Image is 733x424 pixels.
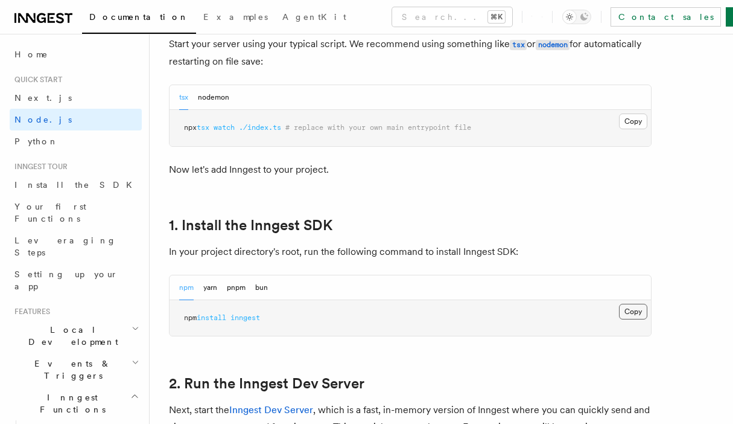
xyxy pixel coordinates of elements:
a: 2. Run the Inngest Dev Server [169,375,364,392]
a: AgentKit [275,4,354,33]
a: Python [10,130,142,152]
a: Examples [196,4,275,33]
a: Leveraging Steps [10,230,142,263]
a: tsx [510,38,527,50]
a: Setting up your app [10,263,142,297]
span: ./index.ts [239,123,281,132]
span: install [197,313,226,322]
span: Your first Functions [14,202,86,223]
kbd: ⌘K [488,11,505,23]
span: watch [214,123,235,132]
p: In your project directory's root, run the following command to install Inngest SDK: [169,243,652,260]
span: Events & Triggers [10,358,132,382]
span: AgentKit [282,12,346,22]
button: Events & Triggers [10,353,142,387]
a: Next.js [10,87,142,109]
button: nodemon [198,85,229,110]
span: inngest [230,313,260,322]
a: 1. Install the Inngest SDK [169,217,332,234]
span: Inngest Functions [10,391,130,416]
span: Setting up your app [14,269,118,291]
a: Inngest Dev Server [229,404,313,416]
span: tsx [197,123,209,132]
p: Start your server using your typical script. We recommend using something like or for automatical... [169,36,652,70]
span: Next.js [14,93,72,103]
button: npm [179,275,194,300]
p: Now let's add Inngest to your project. [169,161,652,178]
button: Search...⌘K [392,7,512,27]
a: Home [10,43,142,65]
span: Quick start [10,75,62,85]
span: Documentation [89,12,189,22]
code: tsx [510,40,527,50]
button: Inngest Functions [10,387,142,420]
span: Node.js [14,115,72,124]
button: bun [255,275,268,300]
a: nodemon [536,38,570,50]
span: Install the SDK [14,180,139,190]
a: Documentation [82,4,196,34]
button: Copy [619,304,647,320]
a: Node.js [10,109,142,130]
span: Inngest tour [10,162,68,172]
button: tsx [179,85,188,110]
span: Leveraging Steps [14,236,116,257]
span: Local Development [10,324,132,348]
button: Toggle dark mode [562,10,591,24]
span: Features [10,307,50,316]
span: # replace with your own main entrypoint file [285,123,471,132]
button: Local Development [10,319,142,353]
code: nodemon [536,40,570,50]
button: Copy [619,114,647,129]
span: npm [184,313,197,322]
span: Examples [203,12,268,22]
a: Install the SDK [10,174,142,196]
span: Home [14,48,48,60]
span: npx [184,123,197,132]
a: Contact sales [611,7,721,27]
a: Your first Functions [10,196,142,230]
button: yarn [203,275,217,300]
button: pnpm [227,275,246,300]
span: Python [14,137,59,146]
